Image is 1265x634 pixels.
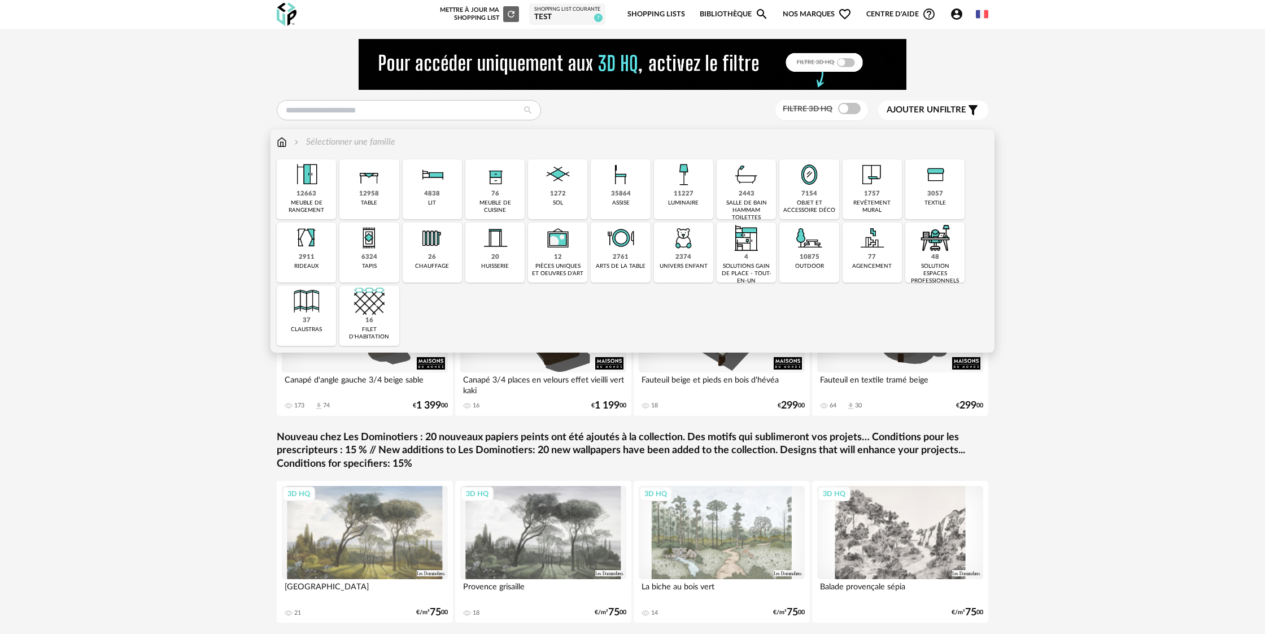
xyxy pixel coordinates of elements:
img: Assise.png [605,159,636,190]
div: agencement [852,263,892,270]
div: 3057 [927,190,943,198]
div: 20 [491,253,499,262]
div: 1272 [550,190,566,198]
div: 48 [931,253,939,262]
div: 77 [868,253,876,262]
img: NEW%20NEW%20HQ%20NEW_V1.gif [359,39,906,90]
span: Account Circle icon [950,7,969,21]
div: assise [612,199,630,207]
div: sol [553,199,563,207]
div: univers enfant [660,263,708,270]
div: € 00 [413,402,448,410]
img: Rideaux.png [291,223,322,253]
span: Help Circle Outline icon [922,7,936,21]
img: Papier%20peint.png [857,159,887,190]
div: 2443 [739,190,754,198]
div: 11227 [674,190,693,198]
div: € 00 [778,402,805,410]
div: textile [924,199,946,207]
div: 30 [855,402,862,410]
div: 21 [294,609,301,617]
a: 3D HQ Balade provençale sépia €/m²7500 [812,481,988,623]
img: Meuble%20de%20rangement.png [291,159,322,190]
div: revêtement mural [846,199,898,214]
span: 75 [430,609,441,616]
div: 7154 [801,190,817,198]
div: 4 [744,253,748,262]
div: table [361,199,377,207]
button: Ajouter unfiltre Filter icon [878,101,988,120]
div: 12663 [296,190,316,198]
span: Download icon [315,402,323,410]
span: 1 399 [416,402,441,410]
span: 75 [965,609,976,616]
div: La biche au bois vert [639,579,805,602]
div: €/m² 00 [952,609,983,616]
div: meuble de rangement [280,199,333,214]
div: Canapé 3/4 places en velours effet vieilli vert kaki [460,372,626,395]
div: pièces uniques et oeuvres d'art [531,263,584,277]
div: 173 [294,402,304,410]
img: UniversEnfant.png [668,223,699,253]
div: 2911 [299,253,315,262]
div: €/m² 00 [773,609,805,616]
div: Sélectionner une famille [292,136,395,149]
img: Salle%20de%20bain.png [731,159,762,190]
div: 18 [473,609,479,617]
div: Fauteuil beige et pieds en bois d'hévéa [639,372,805,395]
span: Filter icon [966,103,980,117]
img: OXP [277,3,296,26]
div: 6324 [361,253,377,262]
span: 299 [959,402,976,410]
div: filet d'habitation [343,326,395,341]
div: 4838 [424,190,440,198]
div: 12 [554,253,562,262]
img: espace-de-travail.png [920,223,950,253]
span: filtre [887,105,966,116]
div: arts de la table [596,263,645,270]
img: Agencement.png [857,223,887,253]
a: Shopping Lists [627,1,685,28]
div: € 00 [591,402,626,410]
img: Sol.png [543,159,573,190]
div: tapis [362,263,377,270]
div: Provence grisaille [460,579,626,602]
div: 64 [830,402,836,410]
img: Rangement.png [480,159,511,190]
a: Shopping List courante test 7 [534,6,600,23]
div: test [534,12,600,23]
div: 3D HQ [818,487,850,501]
div: 2761 [613,253,629,262]
span: 299 [781,402,798,410]
img: ArtTable.png [605,223,636,253]
div: 35864 [611,190,631,198]
div: chauffage [415,263,449,270]
div: € 00 [956,402,983,410]
div: salle de bain hammam toilettes [720,199,773,222]
div: solution espaces professionnels [909,263,961,285]
a: Nouveau chez Les Dominotiers : 20 nouveaux papiers peints ont été ajoutés à la collection. Des mo... [277,431,988,471]
img: Textile.png [920,159,950,190]
div: 76 [491,190,499,198]
span: Ajouter un [887,106,940,114]
img: Miroir.png [794,159,825,190]
div: 18 [651,402,658,410]
div: Canapé d'angle gauche 3/4 beige sable [282,372,448,395]
span: Heart Outline icon [838,7,852,21]
div: huisserie [481,263,509,270]
a: 3D HQ La biche au bois vert 14 €/m²7500 [634,481,810,623]
span: Account Circle icon [950,7,963,21]
img: Radiateur.png [417,223,447,253]
span: 1 199 [595,402,620,410]
span: Centre d'aideHelp Circle Outline icon [866,7,936,21]
div: 16 [473,402,479,410]
a: 3D HQ Provence grisaille 18 €/m²7500 [455,481,631,623]
div: 3D HQ [282,487,315,501]
div: claustras [291,326,322,333]
div: 2374 [675,253,691,262]
div: 37 [303,316,311,325]
div: objet et accessoire déco [783,199,835,214]
a: BibliothèqueMagnify icon [700,1,769,28]
div: meuble de cuisine [469,199,521,214]
img: fr [976,8,988,20]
